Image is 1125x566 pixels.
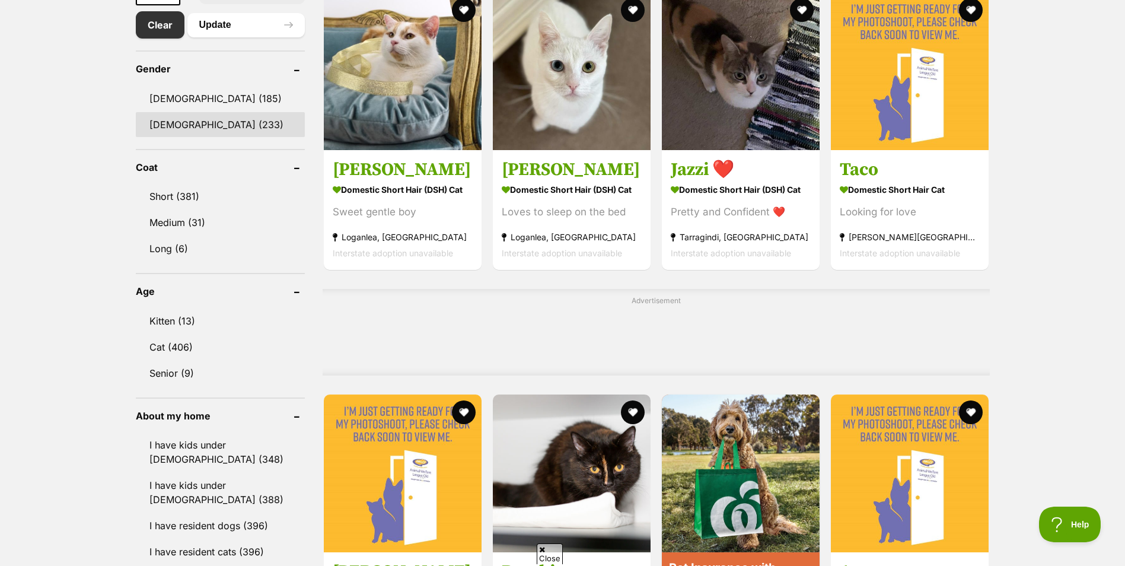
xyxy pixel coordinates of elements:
[452,400,476,424] button: favourite
[840,158,980,181] h3: Taco
[136,309,305,333] a: Kitten (13)
[831,150,989,270] a: Taco Domestic Short Hair Cat Looking for love [PERSON_NAME][GEOGRAPHIC_DATA], [GEOGRAPHIC_DATA] I...
[671,204,811,220] div: Pretty and Confident ❤️
[502,204,642,220] div: Loves to sleep on the bed
[136,162,305,173] header: Coat
[502,181,642,198] strong: Domestic Short Hair (DSH) Cat
[136,286,305,297] header: Age
[136,11,184,39] a: Clear
[840,204,980,220] div: Looking for love
[502,248,622,258] span: Interstate adoption unavailable
[502,229,642,245] strong: Loganlea, [GEOGRAPHIC_DATA]
[671,248,791,258] span: Interstate adoption unavailable
[324,395,482,552] img: Georgina - Domestic Short Hair Cat
[136,513,305,538] a: I have resident dogs (396)
[136,112,305,137] a: [DEMOGRAPHIC_DATA] (233)
[840,181,980,198] strong: Domestic Short Hair Cat
[671,181,811,198] strong: Domestic Short Hair (DSH) Cat
[959,400,983,424] button: favourite
[333,181,473,198] strong: Domestic Short Hair (DSH) Cat
[136,63,305,74] header: Gender
[136,184,305,209] a: Short (381)
[493,395,651,552] img: Bambi - Domestic Medium Hair Cat
[136,433,305,472] a: I have kids under [DEMOGRAPHIC_DATA] (348)
[621,400,645,424] button: favourite
[831,395,989,552] img: Aurora - Domestic Short Hair Cat
[136,236,305,261] a: Long (6)
[333,248,453,258] span: Interstate adoption unavailable
[840,229,980,245] strong: [PERSON_NAME][GEOGRAPHIC_DATA], [GEOGRAPHIC_DATA]
[502,158,642,181] h3: [PERSON_NAME]
[671,229,811,245] strong: Tarragindi, [GEOGRAPHIC_DATA]
[136,411,305,421] header: About my home
[136,210,305,235] a: Medium (31)
[136,539,305,564] a: I have resident cats (396)
[333,158,473,181] h3: [PERSON_NAME]
[671,158,811,181] h3: Jazzi ❤️
[136,473,305,512] a: I have kids under [DEMOGRAPHIC_DATA] (388)
[187,13,305,37] button: Update
[333,204,473,220] div: Sweet gentle boy
[662,150,820,270] a: Jazzi ❤️ Domestic Short Hair (DSH) Cat Pretty and Confident ❤️ Tarragindi, [GEOGRAPHIC_DATA] Inte...
[840,248,960,258] span: Interstate adoption unavailable
[537,543,563,564] span: Close
[324,150,482,270] a: [PERSON_NAME] Domestic Short Hair (DSH) Cat Sweet gentle boy Loganlea, [GEOGRAPHIC_DATA] Intersta...
[136,86,305,111] a: [DEMOGRAPHIC_DATA] (185)
[333,229,473,245] strong: Loganlea, [GEOGRAPHIC_DATA]
[1039,507,1101,542] iframe: Help Scout Beacon - Open
[493,150,651,270] a: [PERSON_NAME] Domestic Short Hair (DSH) Cat Loves to sleep on the bed Loganlea, [GEOGRAPHIC_DATA]...
[136,361,305,386] a: Senior (9)
[323,289,990,376] div: Advertisement
[136,335,305,360] a: Cat (406)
